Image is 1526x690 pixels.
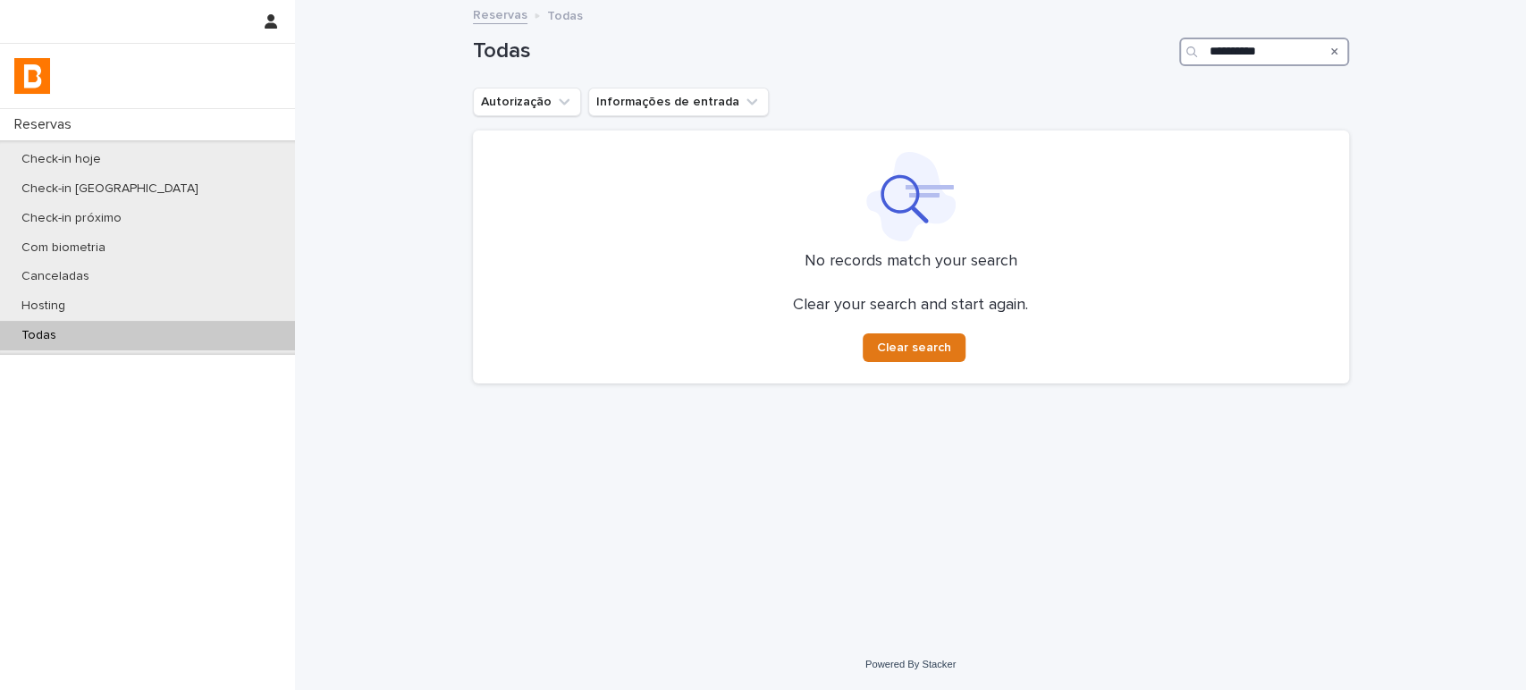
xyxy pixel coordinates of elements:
[877,341,951,354] span: Clear search
[793,296,1028,316] p: Clear your search and start again.
[865,659,956,669] a: Powered By Stacker
[473,38,1172,64] h1: Todas
[7,181,213,197] p: Check-in [GEOGRAPHIC_DATA]
[7,152,115,167] p: Check-in hoje
[473,4,527,24] a: Reservas
[494,252,1328,272] p: No records match your search
[863,333,965,362] button: Clear search
[588,88,769,116] button: Informações de entrada
[7,328,71,343] p: Todas
[14,58,50,94] img: zVaNuJHRTjyIjT5M9Xd5
[7,116,86,133] p: Reservas
[7,240,120,256] p: Com biometria
[1179,38,1349,66] input: Search
[7,211,136,226] p: Check-in próximo
[473,88,581,116] button: Autorização
[7,299,80,314] p: Hosting
[547,4,583,24] p: Todas
[7,269,104,284] p: Canceladas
